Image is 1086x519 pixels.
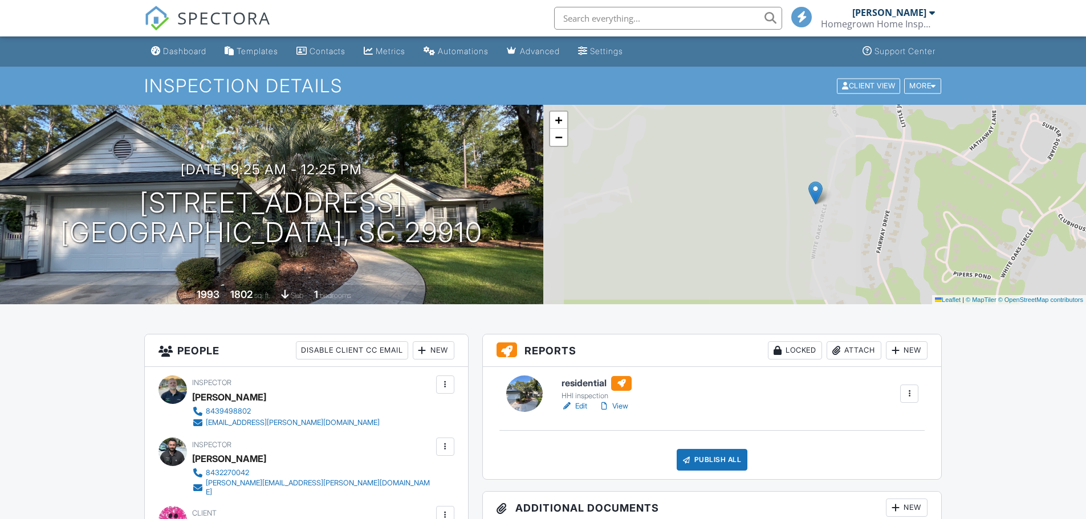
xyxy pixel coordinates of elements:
[192,389,266,406] div: [PERSON_NAME]
[836,81,903,89] a: Client View
[520,46,560,56] div: Advanced
[254,291,270,300] span: sq. ft.
[230,288,253,300] div: 1802
[206,468,249,477] div: 8432270042
[206,418,380,427] div: [EMAIL_ADDRESS][PERSON_NAME][DOMAIN_NAME]
[768,341,822,359] div: Locked
[292,41,350,62] a: Contacts
[554,7,782,30] input: Search everything...
[192,417,380,428] a: [EMAIL_ADDRESS][PERSON_NAME][DOMAIN_NAME]
[550,112,567,129] a: Zoom in
[145,334,468,367] h3: People
[998,296,1083,303] a: © OpenStreetMap contributors
[821,18,935,30] div: Homegrown Home Inspection
[599,401,628,412] a: View
[966,296,996,303] a: © MapTiler
[502,41,564,62] a: Advanced
[886,498,928,517] div: New
[192,378,231,387] span: Inspector
[177,6,271,30] span: SPECTORA
[320,291,351,300] span: bedrooms
[886,341,928,359] div: New
[483,334,942,367] h3: Reports
[197,288,219,300] div: 1993
[837,78,900,93] div: Client View
[962,296,964,303] span: |
[237,46,278,56] div: Templates
[555,130,562,144] span: −
[296,341,408,359] div: Disable Client CC Email
[144,15,271,39] a: SPECTORA
[144,6,169,31] img: The Best Home Inspection Software - Spectora
[573,41,628,62] a: Settings
[192,450,266,467] div: [PERSON_NAME]
[555,113,562,127] span: +
[376,46,405,56] div: Metrics
[413,341,454,359] div: New
[144,76,942,96] h1: Inspection Details
[314,288,318,300] div: 1
[206,479,433,497] div: [PERSON_NAME][EMAIL_ADDRESS][PERSON_NAME][DOMAIN_NAME]
[192,509,217,517] span: Client
[60,188,483,248] h1: [STREET_ADDRESS] [GEOGRAPHIC_DATA], SC 29910
[562,376,633,391] h6: residential
[677,449,748,471] div: Publish All
[310,46,345,56] div: Contacts
[192,479,433,497] a: [PERSON_NAME][EMAIL_ADDRESS][PERSON_NAME][DOMAIN_NAME]
[562,376,633,401] a: residential HHI inspection
[192,406,380,417] a: 8439498802
[562,401,587,412] a: Edit
[875,46,935,56] div: Support Center
[359,41,410,62] a: Metrics
[935,296,961,303] a: Leaflet
[147,41,211,62] a: Dashboard
[852,7,926,18] div: [PERSON_NAME]
[904,78,941,93] div: More
[438,46,489,56] div: Automations
[291,291,303,300] span: slab
[206,407,251,416] div: 8439498802
[220,41,283,62] a: Templates
[419,41,493,62] a: Automations (Basic)
[192,440,231,449] span: Inspector
[550,129,567,146] a: Zoom out
[562,391,633,401] div: HHI inspection
[163,46,206,56] div: Dashboard
[181,162,362,177] h3: [DATE] 9:25 am - 12:25 pm
[192,467,433,479] a: 8432270042
[858,41,940,62] a: Support Center
[590,46,623,56] div: Settings
[827,341,881,359] div: Attach
[808,181,823,205] img: Marker
[182,291,195,300] span: Built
